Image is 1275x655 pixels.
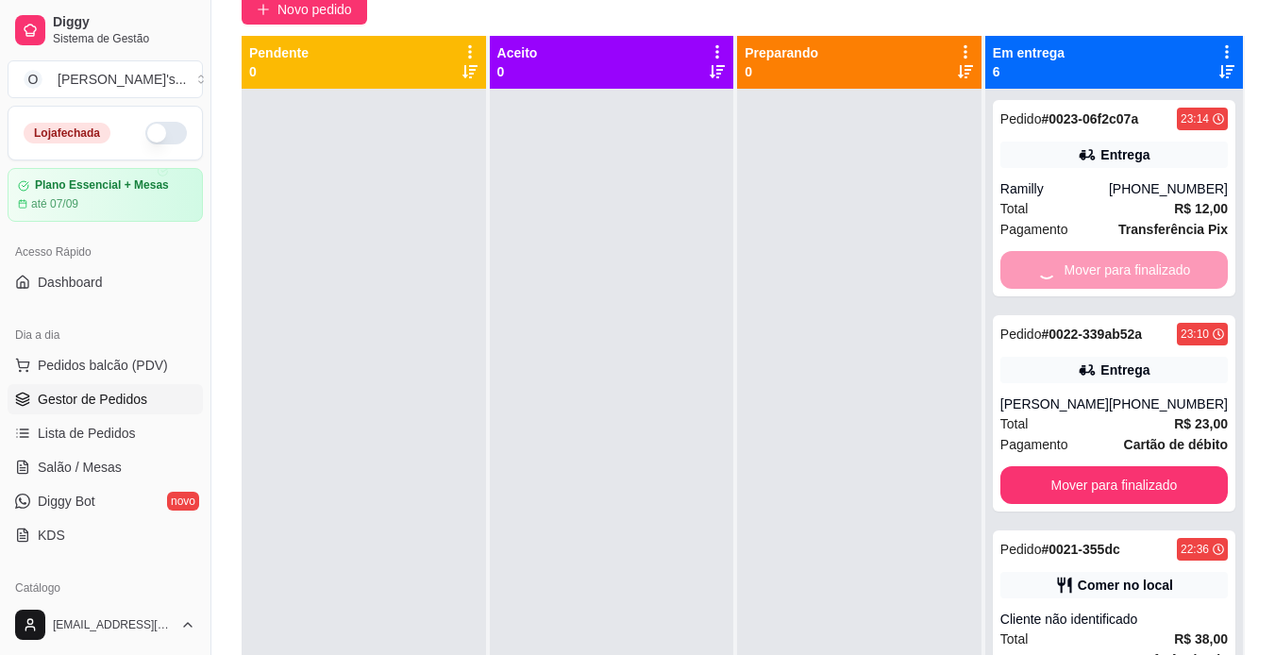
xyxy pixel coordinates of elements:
span: [EMAIL_ADDRESS][DOMAIN_NAME] [53,617,173,632]
div: Entrega [1100,145,1149,164]
strong: R$ 12,00 [1174,201,1228,216]
span: Pedido [1000,542,1042,557]
p: Aceito [497,43,538,62]
span: Total [1000,629,1029,649]
strong: Cartão de débito [1124,437,1228,452]
a: Plano Essencial + Mesasaté 07/09 [8,168,203,222]
article: Plano Essencial + Mesas [35,178,169,193]
p: 0 [249,62,309,81]
a: KDS [8,520,203,550]
span: Total [1000,413,1029,434]
span: Diggy Bot [38,492,95,511]
span: Pedido [1000,327,1042,342]
strong: R$ 23,00 [1174,416,1228,431]
span: KDS [38,526,65,545]
div: [PERSON_NAME]'s ... [58,70,186,89]
span: Sistema de Gestão [53,31,195,46]
p: 0 [745,62,818,81]
strong: # 0023-06f2c07a [1041,111,1138,126]
span: Total [1000,198,1029,219]
p: Pendente [249,43,309,62]
button: Pedidos balcão (PDV) [8,350,203,380]
div: Dia a dia [8,320,203,350]
a: Dashboard [8,267,203,297]
span: Pedido [1000,111,1042,126]
span: Pagamento [1000,434,1068,455]
div: [PHONE_NUMBER] [1109,395,1228,413]
div: 22:36 [1181,542,1209,557]
strong: Transferência Pix [1118,222,1228,237]
p: Preparando [745,43,818,62]
div: 23:10 [1181,327,1209,342]
div: [PHONE_NUMBER] [1109,179,1228,198]
span: Gestor de Pedidos [38,390,147,409]
div: Comer no local [1078,576,1173,595]
div: Catálogo [8,573,203,603]
span: Diggy [53,14,195,31]
p: 0 [497,62,538,81]
button: [EMAIL_ADDRESS][DOMAIN_NAME] [8,602,203,647]
article: até 07/09 [31,196,78,211]
button: Mover para finalizado [1000,466,1228,504]
button: Alterar Status [145,122,187,144]
div: Ramilly [1000,179,1109,198]
div: [PERSON_NAME] [1000,395,1109,413]
div: Loja fechada [24,123,110,143]
span: plus [257,3,270,16]
strong: R$ 38,00 [1174,631,1228,647]
a: Diggy Botnovo [8,486,203,516]
span: O [24,70,42,89]
span: Dashboard [38,273,103,292]
div: Acesso Rápido [8,237,203,267]
div: Cliente não identificado [1000,610,1228,629]
span: Salão / Mesas [38,458,122,477]
p: 6 [993,62,1065,81]
a: DiggySistema de Gestão [8,8,203,53]
a: Gestor de Pedidos [8,384,203,414]
a: Lista de Pedidos [8,418,203,448]
span: Pagamento [1000,219,1068,240]
p: Em entrega [993,43,1065,62]
strong: # 0022-339ab52a [1041,327,1142,342]
a: Salão / Mesas [8,452,203,482]
span: Pedidos balcão (PDV) [38,356,168,375]
div: 23:14 [1181,111,1209,126]
strong: # 0021-355dc [1041,542,1119,557]
button: Select a team [8,60,203,98]
div: Entrega [1100,361,1149,379]
span: Lista de Pedidos [38,424,136,443]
